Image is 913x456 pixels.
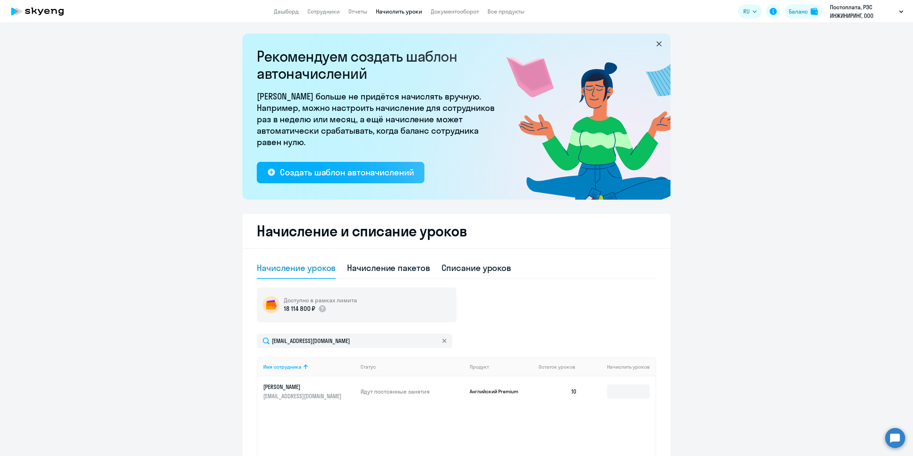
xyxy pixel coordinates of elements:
[263,383,355,400] a: [PERSON_NAME][EMAIL_ADDRESS][DOMAIN_NAME]
[263,364,355,370] div: Имя сотрудника
[263,383,343,391] p: [PERSON_NAME]
[257,222,656,240] h2: Начисление и списание уроков
[785,4,822,19] button: Балансbalance
[431,8,479,15] a: Документооборот
[257,262,336,273] div: Начисление уроков
[284,296,357,304] h5: Доступно в рамках лимита
[738,4,762,19] button: RU
[280,166,414,178] div: Создать шаблон автоначислений
[361,364,464,370] div: Статус
[257,91,499,148] p: [PERSON_NAME] больше не придётся начислять вручную. Например, можно настроить начисление для сотр...
[284,304,315,313] p: 18 114 800 ₽
[263,364,301,370] div: Имя сотрудника
[830,3,896,20] p: Постоплата, РЭС ИНЖИНИРИНГ, ООО
[539,364,583,370] div: Остаток уроков
[263,392,343,400] p: [EMAIL_ADDRESS][DOMAIN_NAME]
[376,8,422,15] a: Начислить уроки
[347,262,430,273] div: Начисление пакетов
[488,8,525,15] a: Все продукты
[361,364,376,370] div: Статус
[274,8,299,15] a: Дашборд
[257,334,452,348] input: Поиск по имени, email, продукту или статусу
[348,8,367,15] a: Отчеты
[257,48,499,82] h2: Рекомендуем создать шаблон автоначислений
[470,364,489,370] div: Продукт
[583,357,656,376] th: Начислить уроков
[811,8,818,15] img: balance
[743,7,750,16] span: RU
[470,388,523,395] p: Английский Premium
[361,388,464,395] p: Идут постоянные занятия
[539,364,575,370] span: Остаток уроков
[789,7,808,16] div: Баланс
[470,364,533,370] div: Продукт
[826,3,907,20] button: Постоплата, РЭС ИНЖИНИРИНГ, ООО
[307,8,340,15] a: Сотрудники
[262,296,280,313] img: wallet-circle.png
[257,162,424,183] button: Создать шаблон автоначислений
[442,262,511,273] div: Списание уроков
[533,376,583,406] td: 10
